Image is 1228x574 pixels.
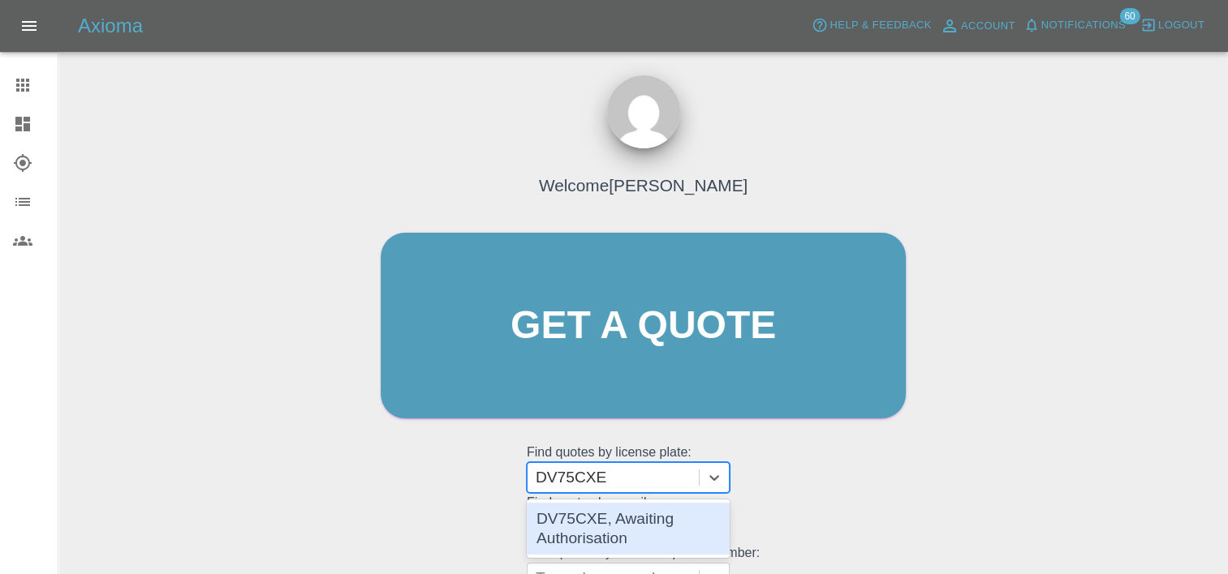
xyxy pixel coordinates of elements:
[1158,16,1204,35] span: Logout
[1041,16,1126,35] span: Notifications
[1119,8,1140,24] span: 60
[539,173,748,198] h4: Welcome [PERSON_NAME]
[381,233,906,418] a: Get a quote
[527,503,730,555] div: DV75CXE, Awaiting Authorisation
[527,445,760,493] grid: Find quotes by license plate:
[607,75,680,148] img: ...
[1019,13,1130,38] button: Notifications
[961,17,1015,36] span: Account
[808,13,935,38] button: Help & Feedback
[936,13,1019,39] a: Account
[527,495,760,543] grid: Find quotes by email:
[78,13,143,39] h5: Axioma
[829,16,931,35] span: Help & Feedback
[1136,13,1209,38] button: Logout
[10,6,49,45] button: Open drawer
